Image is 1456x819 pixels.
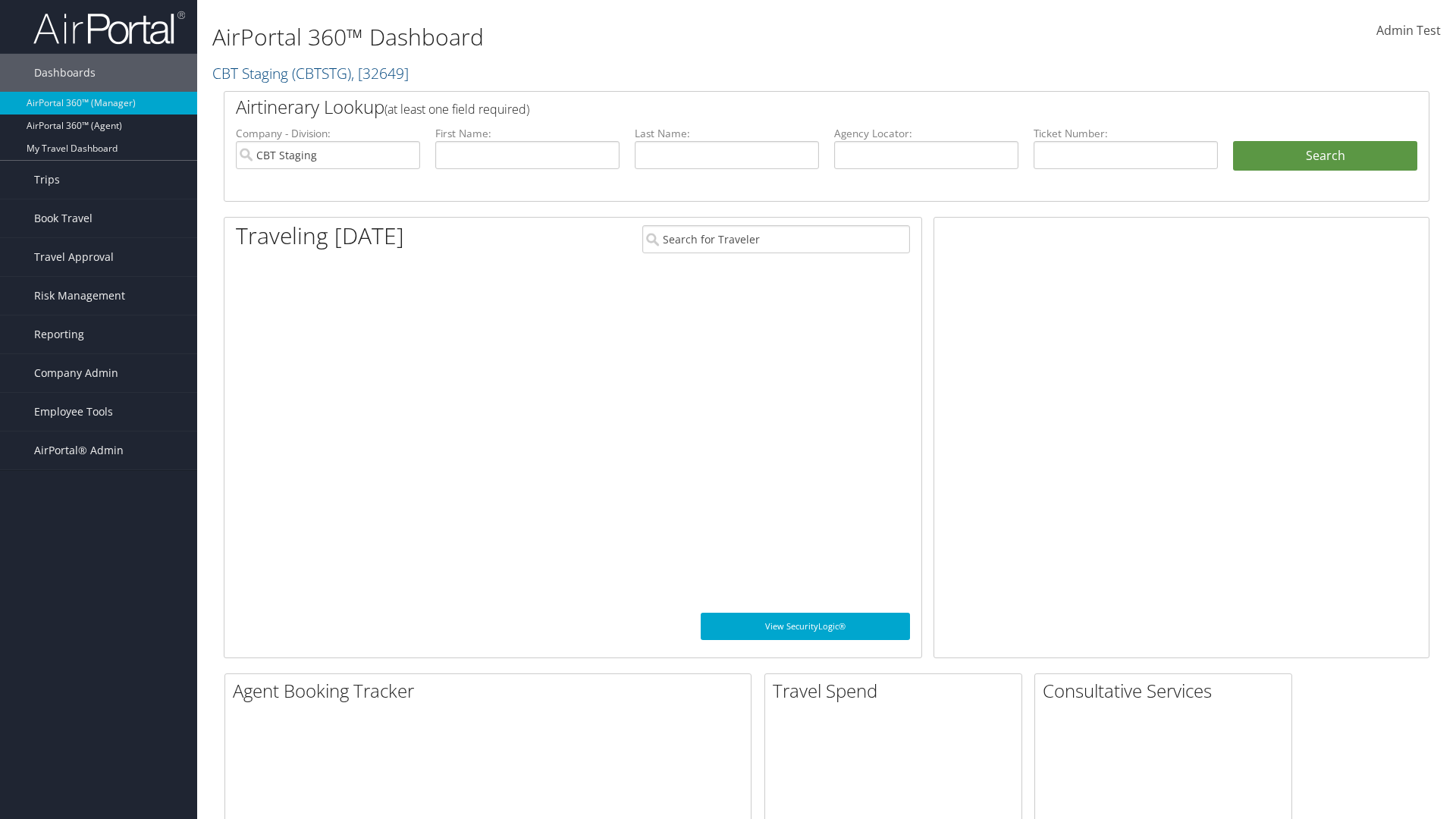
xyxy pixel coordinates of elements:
span: Admin Test [1376,22,1441,39]
h2: Consultative Services [1043,678,1291,704]
span: (at least one field required) [384,101,529,118]
span: Risk Management [34,277,125,315]
span: Reporting [34,315,84,353]
span: Book Travel [34,199,93,237]
h2: Agent Booking Tracker [233,678,751,704]
a: CBT Staging [212,63,409,83]
label: Agency Locator: [834,126,1018,141]
label: Company - Division: [236,126,420,141]
h1: AirPortal 360™ Dashboard [212,21,1031,53]
span: , [ 32649 ] [351,63,409,83]
h2: Travel Spend [773,678,1021,704]
label: Ticket Number: [1034,126,1218,141]
span: Employee Tools [34,393,113,431]
label: First Name: [435,126,620,141]
h2: Airtinerary Lookup [236,94,1317,120]
img: airportal-logo.png [33,10,185,45]
span: Company Admin [34,354,118,392]
span: Dashboards [34,54,96,92]
a: Admin Test [1376,8,1441,55]
input: Search for Traveler [642,225,910,253]
span: AirPortal® Admin [34,431,124,469]
span: Travel Approval [34,238,114,276]
label: Last Name: [635,126,819,141]
span: Trips [34,161,60,199]
h1: Traveling [DATE] [236,220,404,252]
button: Search [1233,141,1417,171]
a: View SecurityLogic® [701,613,910,640]
span: ( CBTSTG ) [292,63,351,83]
